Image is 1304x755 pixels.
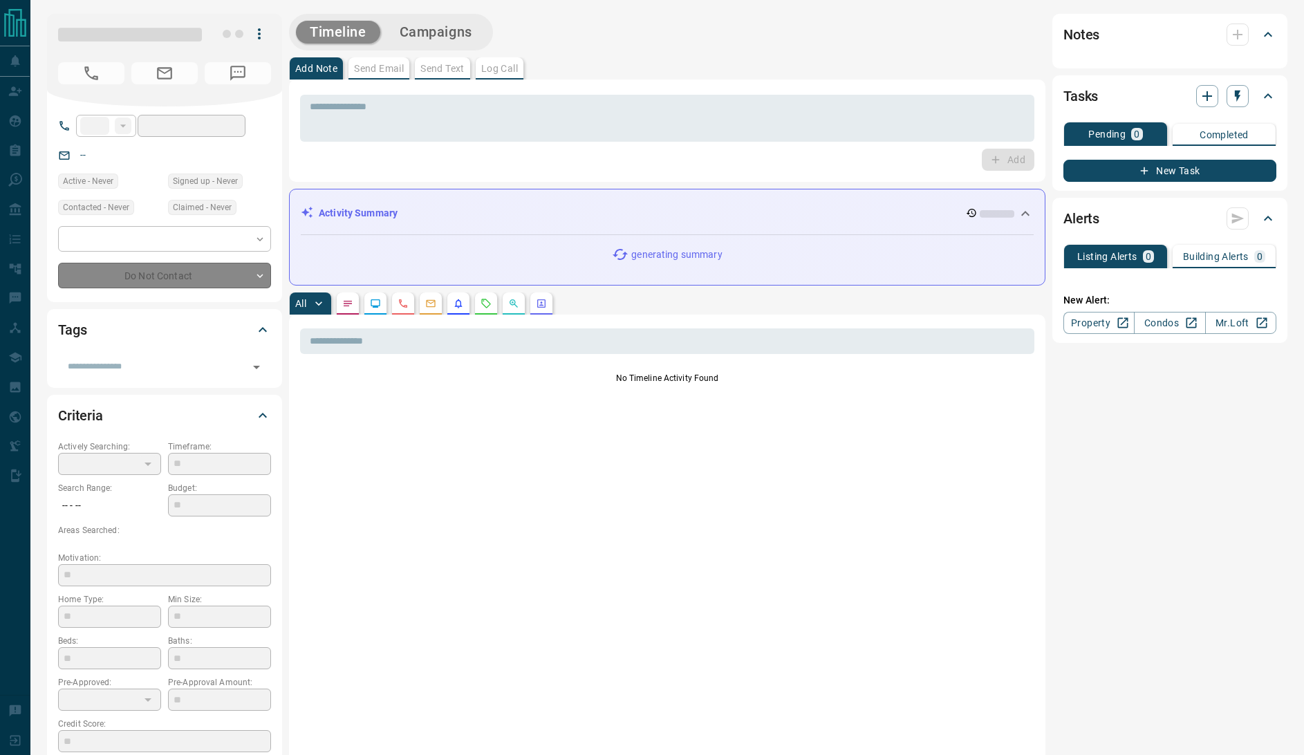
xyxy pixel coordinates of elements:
h2: Tasks [1063,85,1098,107]
span: No Email [131,62,198,84]
p: Building Alerts [1183,252,1249,261]
span: Active - Never [63,174,113,188]
p: Listing Alerts [1077,252,1137,261]
p: Actively Searching: [58,440,161,453]
div: Do Not Contact [58,263,271,288]
p: -- - -- [58,494,161,517]
p: Add Note [295,64,337,73]
p: 0 [1134,129,1139,139]
p: Pre-Approved: [58,676,161,689]
div: Tasks [1063,80,1276,113]
svg: Agent Actions [536,298,547,309]
p: Pending [1088,129,1126,139]
svg: Requests [481,298,492,309]
p: Min Size: [168,593,271,606]
p: Activity Summary [319,206,398,221]
p: Pre-Approval Amount: [168,676,271,689]
svg: Notes [342,298,353,309]
h2: Alerts [1063,207,1099,230]
div: Alerts [1063,202,1276,235]
p: Completed [1200,130,1249,140]
h2: Criteria [58,404,103,427]
svg: Calls [398,298,409,309]
p: Timeframe: [168,440,271,453]
p: Home Type: [58,593,161,606]
button: Campaigns [386,21,486,44]
svg: Opportunities [508,298,519,309]
p: All [295,299,306,308]
p: generating summary [631,248,722,262]
p: Baths: [168,635,271,647]
p: No Timeline Activity Found [300,372,1034,384]
span: No Number [205,62,271,84]
svg: Lead Browsing Activity [370,298,381,309]
h2: Notes [1063,24,1099,46]
span: Signed up - Never [173,174,238,188]
div: Notes [1063,18,1276,51]
p: Motivation: [58,552,271,564]
span: Claimed - Never [173,201,232,214]
p: Budget: [168,482,271,494]
a: Condos [1134,312,1205,334]
p: Search Range: [58,482,161,494]
p: Credit Score: [58,718,271,730]
p: 0 [1257,252,1263,261]
p: Beds: [58,635,161,647]
h2: Tags [58,319,86,341]
svg: Emails [425,298,436,309]
span: No Number [58,62,124,84]
a: Property [1063,312,1135,334]
div: Tags [58,313,271,346]
span: Contacted - Never [63,201,129,214]
button: Open [247,357,266,377]
a: Mr.Loft [1205,312,1276,334]
a: -- [80,149,86,160]
p: 0 [1146,252,1151,261]
div: Criteria [58,399,271,432]
div: Activity Summary [301,201,1034,226]
p: New Alert: [1063,293,1276,308]
button: Timeline [296,21,380,44]
svg: Listing Alerts [453,298,464,309]
p: Areas Searched: [58,524,271,537]
button: New Task [1063,160,1276,182]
